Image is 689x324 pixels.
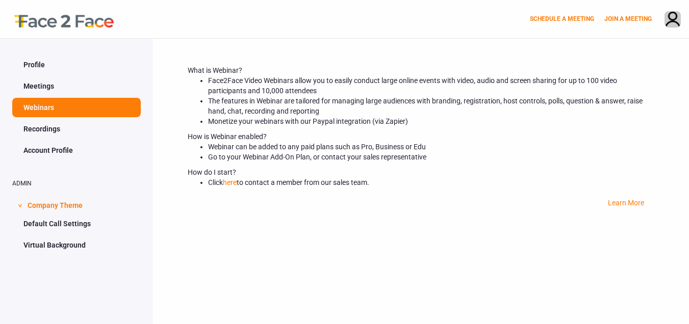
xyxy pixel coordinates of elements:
span: Company Theme [28,195,83,214]
li: The features in Webinar are tailored for managing large audiences with branding, registration, ho... [208,96,654,116]
a: Account Profile [12,141,141,160]
a: Meetings [12,76,141,96]
li: Face2Face Video Webinars allow you to easily conduct large online events with video, audio and sc... [208,75,654,96]
span: > [15,204,25,207]
h2: ADMIN [12,180,141,187]
a: JOIN A MEETING [604,15,652,22]
a: Recordings [12,119,141,139]
a: Default Call Settings [12,214,141,233]
p: What is Webinar? [188,65,654,75]
p: How do I start? [188,167,654,177]
img: avatar.710606db.png [665,12,680,29]
li: Monetize your webinars with our Paypal integration (via Zapier) [208,116,654,126]
p: How is Webinar enabled? [188,131,654,142]
li: Go to your Webinar Add-On Plan, or contact your sales representative [208,152,654,162]
a: Virtual Background [12,235,141,255]
a: Learn More [608,199,644,207]
a: Profile [12,55,141,74]
a: SCHEDULE A MEETING [530,15,594,22]
a: Webinars [12,98,141,117]
li: Click to contact a member from our sales team. [208,177,654,187]
li: Webinar can be added to any paid plans such as Pro, Business or Edu [208,142,654,152]
a: here [223,178,237,186]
